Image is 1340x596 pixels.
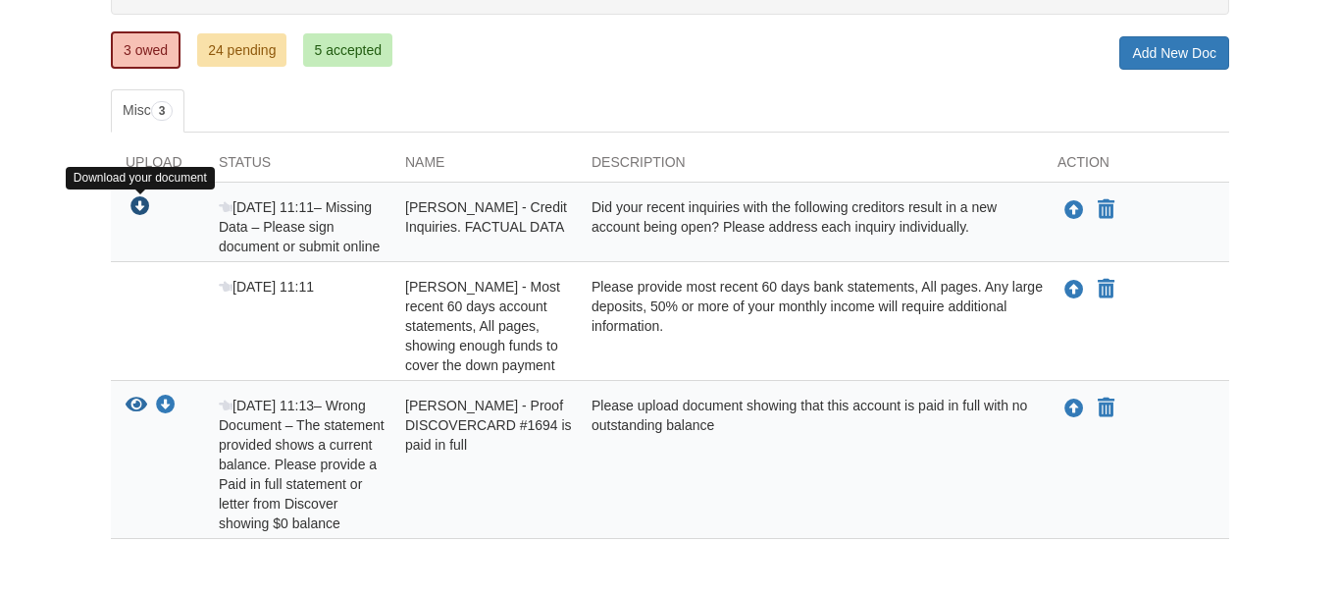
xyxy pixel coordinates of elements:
div: – Wrong Document – The statement provided shows a current balance. Please provide a Paid in full ... [204,396,390,533]
div: Upload [111,152,204,182]
span: [DATE] 11:11 [219,279,314,295]
div: – Missing Data – Please sign document or submit online [204,197,390,256]
div: Did your recent inquiries with the following creditors result in a new account being open? Please... [577,197,1043,256]
span: [PERSON_NAME] - Most recent 60 days account statements, All pages, showing enough funds to cover ... [405,279,560,373]
a: Misc [111,89,184,133]
a: 24 pending [197,33,286,67]
div: Description [577,152,1043,182]
span: 3 [151,101,174,121]
button: Declare Ivan Gray - Credit Inquiries. FACTUAL DATA not applicable [1096,198,1116,222]
span: [DATE] 11:13 [219,398,314,413]
a: Add New Doc [1119,36,1229,70]
a: 5 accepted [303,33,392,67]
button: View Ivan Gray - Proof DISCOVERCARD #1694 is paid in full [126,396,147,416]
div: Please provide most recent 60 days bank statements, All pages. Any large deposits, 50% or more of... [577,277,1043,375]
div: Download your document [66,167,215,190]
button: Upload Ivan Gray - Credit Inquiries. FACTUAL DATA [1062,197,1086,223]
button: Declare Ivan Gray - Proof DISCOVERCARD #1694 is paid in full not applicable [1096,397,1116,420]
a: Download Ivan Gray - Proof DISCOVERCARD #1694 is paid in full [156,399,176,414]
button: Declare Ivan Gray - Most recent 60 days account statements, All pages, showing enough funds to co... [1096,278,1116,301]
div: Status [204,152,390,182]
span: [PERSON_NAME] - Proof DISCOVERCARD #1694 is paid in full [405,398,572,453]
div: Name [390,152,577,182]
span: [DATE] 11:11 [219,199,314,215]
span: [PERSON_NAME] - Credit Inquiries. FACTUAL DATA [405,199,567,235]
button: Upload Ivan Gray - Most recent 60 days account statements, All pages, showing enough funds to cov... [1062,277,1086,302]
a: Download Ivan Gray - Credit Inquiries. FACTUAL DATA [130,199,150,215]
div: Please upload document showing that this account is paid in full with no outstanding balance [577,396,1043,533]
button: Upload Ivan Gray - Proof DISCOVERCARD #1694 is paid in full [1062,396,1086,421]
div: Action [1043,152,1229,182]
a: 3 owed [111,31,180,69]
